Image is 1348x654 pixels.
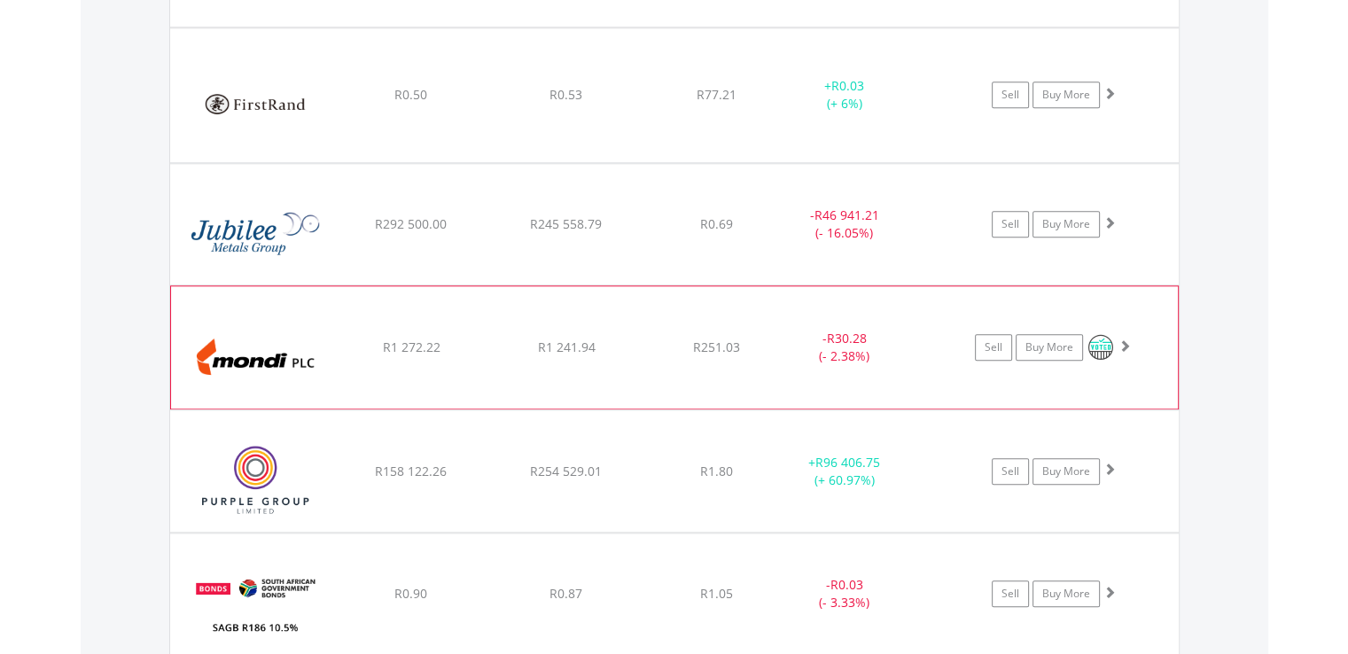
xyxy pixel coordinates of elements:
img: EQU.ZA.MNP.png [180,308,332,404]
img: EQU.ZA.R186.png [179,556,331,650]
span: R0.03 [830,576,863,593]
span: R254 529.01 [530,463,602,479]
span: R0.03 [831,77,864,94]
a: Buy More [1016,334,1083,361]
span: R46 941.21 [814,206,879,223]
span: R251.03 [693,339,740,355]
span: R77.21 [697,86,736,103]
img: EQU.ZA.FSR.png [179,51,331,157]
span: R1 272.22 [382,339,440,355]
div: - (- 16.05%) [778,206,912,242]
span: R0.69 [700,215,733,232]
img: EQU.ZA.JBL.png [179,186,331,281]
a: Buy More [1032,580,1100,607]
span: R1.80 [700,463,733,479]
a: Sell [992,82,1029,108]
a: Sell [992,211,1029,237]
span: R1.05 [700,585,733,602]
span: R245 558.79 [530,215,602,232]
span: R1 241.94 [537,339,595,355]
div: - (- 3.33%) [778,576,912,611]
a: Buy More [1032,211,1100,237]
span: R96 406.75 [815,454,880,471]
span: R0.90 [394,585,427,602]
div: - (- 2.38%) [777,330,910,365]
div: + (+ 60.97%) [778,454,912,489]
div: + (+ 6%) [778,77,912,113]
span: R292 500.00 [375,215,447,232]
span: R158 122.26 [375,463,447,479]
a: Buy More [1032,458,1100,485]
span: R30.28 [826,330,866,346]
span: R0.87 [549,585,582,602]
a: Buy More [1032,82,1100,108]
img: EQU.ZA.PPE.png [179,432,331,527]
a: Sell [992,580,1029,607]
a: Sell [975,334,1012,361]
a: Sell [992,458,1029,485]
span: R0.50 [394,86,427,103]
span: R0.53 [549,86,582,103]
